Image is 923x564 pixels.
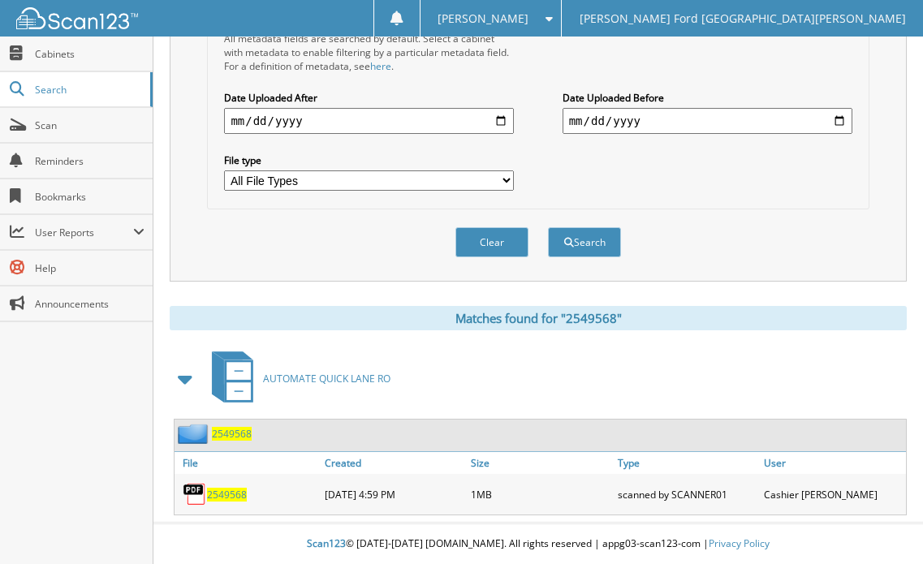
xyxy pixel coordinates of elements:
span: AUTOMATE QUICK LANE RO [263,372,390,385]
label: File type [224,153,514,167]
span: Help [35,261,144,275]
span: Announcements [35,297,144,311]
div: 1MB [467,478,613,510]
label: Date Uploaded After [224,91,514,105]
img: PDF.png [183,482,207,506]
iframe: Chat Widget [842,486,923,564]
div: All metadata fields are searched by default. Select a cabinet with metadata to enable filtering b... [224,32,514,73]
a: User [760,452,906,474]
div: Cashier [PERSON_NAME] [760,478,906,510]
a: 2549568 [212,427,252,441]
div: © [DATE]-[DATE] [DOMAIN_NAME]. All rights reserved | appg03-scan123-com | [153,524,923,564]
span: [PERSON_NAME] Ford [GEOGRAPHIC_DATA][PERSON_NAME] [580,14,906,24]
a: AUTOMATE QUICK LANE RO [202,347,390,411]
img: scan123-logo-white.svg [16,7,138,29]
span: Search [35,83,142,97]
span: User Reports [35,226,133,239]
span: Reminders [35,154,144,168]
span: Scan [35,118,144,132]
div: [DATE] 4:59 PM [321,478,467,510]
label: Date Uploaded Before [563,91,852,105]
span: Bookmarks [35,190,144,204]
a: File [175,452,321,474]
div: scanned by SCANNER01 [614,478,760,510]
a: here [370,59,391,73]
a: Privacy Policy [709,536,770,550]
input: start [224,108,514,134]
a: Type [614,452,760,474]
span: Scan123 [307,536,346,550]
button: Search [548,227,621,257]
button: Clear [455,227,528,257]
a: Created [321,452,467,474]
input: end [563,108,852,134]
img: folder2.png [178,424,212,444]
a: 2549568 [207,488,247,502]
div: Matches found for "2549568" [170,306,907,330]
span: [PERSON_NAME] [438,14,528,24]
a: Size [467,452,613,474]
span: Cabinets [35,47,144,61]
